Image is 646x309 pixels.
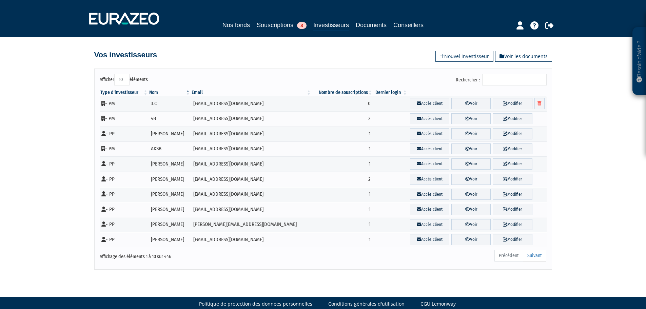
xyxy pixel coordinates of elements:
a: Voir [451,98,491,109]
th: &nbsp; [408,89,547,96]
td: [PERSON_NAME][EMAIL_ADDRESS][DOMAIN_NAME] [191,217,312,232]
a: Politique de protection des données personnelles [199,301,312,307]
td: [PERSON_NAME] [149,172,191,187]
td: 1 [312,217,373,232]
a: Modifier [493,234,532,245]
a: Voir [451,189,491,200]
td: 1 [312,156,373,172]
th: Nombre de souscriptions : activer pour trier la colonne par ordre croissant [312,89,373,96]
a: Voir [451,234,491,245]
td: [PERSON_NAME] [149,217,191,232]
a: Modifier [493,143,532,155]
td: 1 [312,141,373,157]
td: 1 [312,187,373,202]
input: Rechercher : [482,74,547,85]
td: 0 [312,96,373,111]
a: Accès client [410,98,449,109]
a: Nouvel investisseur [435,51,493,62]
td: [EMAIL_ADDRESS][DOMAIN_NAME] [191,232,312,247]
td: - PP [100,232,149,247]
th: Type d'investisseur : activer pour trier la colonne par ordre croissant [100,89,149,96]
td: 1 [312,126,373,141]
a: Modifier [493,189,532,200]
td: [EMAIL_ADDRESS][DOMAIN_NAME] [191,96,312,111]
a: Accès client [410,143,449,155]
th: Email : activer pour trier la colonne par ordre croissant [191,89,312,96]
td: - PP [100,217,149,232]
a: Suivant [523,250,546,262]
th: Nom : activer pour trier la colonne par ordre d&eacute;croissant [149,89,191,96]
a: Voir [451,219,491,230]
a: Conseillers [393,20,424,30]
a: Accès client [410,219,449,230]
a: Voir [451,128,491,139]
a: CGU Lemonway [420,301,456,307]
a: Modifier [493,158,532,170]
a: Accès client [410,189,449,200]
a: Modifier [493,113,532,124]
td: 1 [312,232,373,247]
td: - PM [100,111,149,127]
td: [EMAIL_ADDRESS][DOMAIN_NAME] [191,126,312,141]
td: [PERSON_NAME] [149,232,191,247]
td: - PP [100,126,149,141]
a: Accès client [410,158,449,170]
a: Accès client [410,204,449,215]
img: 1732889491-logotype_eurazeo_blanc_rvb.png [89,13,159,25]
td: 2 [312,111,373,127]
a: Modifier [493,98,532,109]
td: - PP [100,172,149,187]
td: - PP [100,202,149,217]
a: Voir [451,158,491,170]
a: Souscriptions3 [257,20,307,30]
a: Accès client [410,234,449,245]
td: [EMAIL_ADDRESS][DOMAIN_NAME] [191,202,312,217]
a: Voir [451,113,491,124]
td: - PP [100,156,149,172]
a: Accès client [410,128,449,139]
a: Investisseurs [313,20,349,31]
h4: Vos investisseurs [94,51,157,59]
a: Modifier [493,204,532,215]
td: [PERSON_NAME] [149,126,191,141]
p: Besoin d'aide ? [635,31,643,92]
td: 3.C [149,96,191,111]
label: Rechercher : [456,74,547,85]
td: [EMAIL_ADDRESS][DOMAIN_NAME] [191,141,312,157]
td: AKSB [149,141,191,157]
a: Documents [356,20,387,30]
a: Voir [451,174,491,185]
a: Supprimer [534,98,545,109]
td: 2 [312,172,373,187]
a: Accès client [410,113,449,124]
th: Dernier login : activer pour trier la colonne par ordre croissant [373,89,408,96]
td: [PERSON_NAME] [149,202,191,217]
a: Modifier [493,219,532,230]
td: [EMAIL_ADDRESS][DOMAIN_NAME] [191,156,312,172]
td: - PM [100,96,149,111]
td: [PERSON_NAME] [149,187,191,202]
a: Accès client [410,174,449,185]
div: Affichage des éléments 1 à 10 sur 446 [100,249,280,260]
label: Afficher éléments [100,74,148,85]
td: [EMAIL_ADDRESS][DOMAIN_NAME] [191,111,312,127]
a: Conditions générales d'utilisation [328,301,405,307]
a: Nos fonds [222,20,250,30]
td: [PERSON_NAME] [149,156,191,172]
td: 1 [312,202,373,217]
a: Voir les documents [495,51,552,62]
span: 3 [297,22,307,29]
a: Modifier [493,174,532,185]
a: Voir [451,143,491,155]
td: [EMAIL_ADDRESS][DOMAIN_NAME] [191,187,312,202]
select: Afficheréléments [114,74,130,85]
td: [EMAIL_ADDRESS][DOMAIN_NAME] [191,172,312,187]
td: - PP [100,187,149,202]
a: Modifier [493,128,532,139]
td: - PM [100,141,149,157]
a: Voir [451,204,491,215]
td: 4B [149,111,191,127]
